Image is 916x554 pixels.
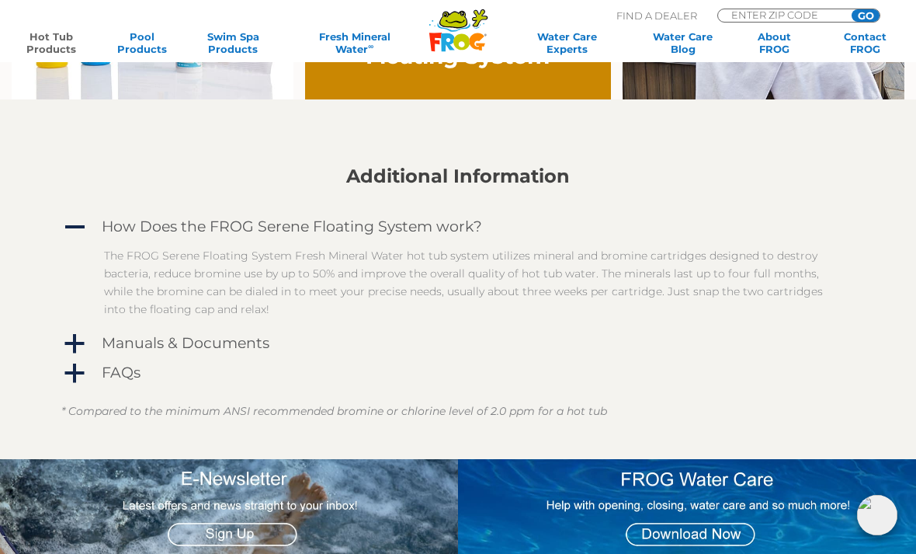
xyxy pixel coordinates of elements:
span: A [63,216,86,239]
a: Hot TubProducts [16,30,86,55]
input: GO [852,9,880,22]
h4: Manuals & Documents [102,335,269,352]
a: A How Does the FROG Serene Floating System work? [61,214,855,239]
img: openIcon [857,495,897,535]
a: Water CareBlog [647,30,718,55]
a: a FAQs [61,361,855,385]
h4: FAQs [102,364,141,382]
h4: How Does the FROG Serene Floating System work? [102,218,482,235]
h2: Additional Information [61,166,855,187]
a: PoolProducts [106,30,177,55]
a: Water CareExperts [507,30,627,55]
em: * Compared to the minimum ANSI recommended bromine or chlorine level of 2.0 ppm for a hot tub [61,404,607,418]
a: ContactFROG [830,30,900,55]
a: a Manuals & Documents [61,331,855,356]
sup: ∞ [368,42,373,51]
a: AboutFROG [739,30,810,55]
span: a [63,333,86,356]
span: a [63,362,86,385]
input: Zip Code Form [730,9,834,20]
a: Swim SpaProducts [198,30,269,55]
a: Fresh MineralWater∞ [289,30,421,55]
p: The FROG Serene Floating System Fresh Mineral Water hot tub system utilizes mineral and bromine c... [104,247,835,319]
p: Find A Dealer [616,9,697,23]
